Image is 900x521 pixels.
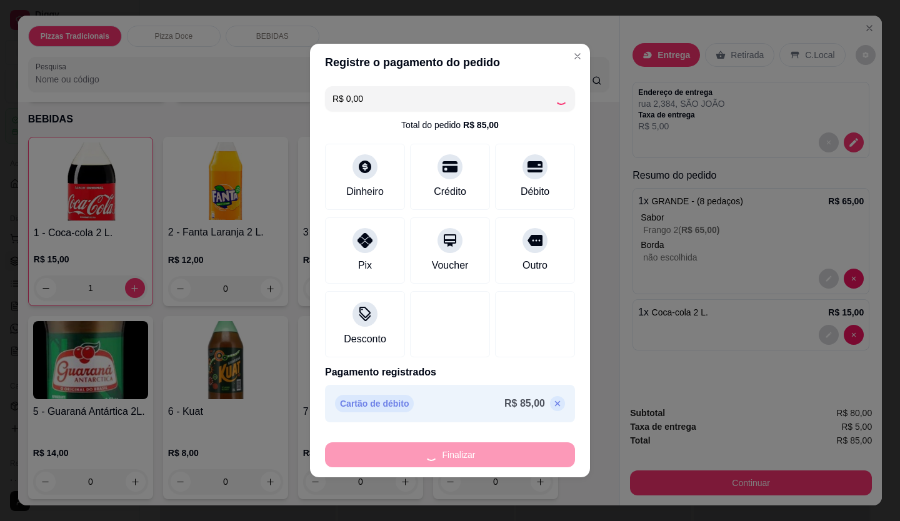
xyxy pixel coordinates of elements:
div: Desconto [344,332,386,347]
input: Ex.: hambúrguer de cordeiro [332,86,555,111]
div: Dinheiro [346,184,384,199]
div: Total do pedido [401,119,499,131]
button: Close [567,46,587,66]
p: Cartão de débito [335,395,414,412]
p: R$ 85,00 [504,396,545,411]
div: Loading [555,92,567,105]
div: R$ 85,00 [463,119,499,131]
header: Registre o pagamento do pedido [310,44,590,81]
div: Crédito [434,184,466,199]
div: Pix [358,258,372,273]
div: Outro [522,258,547,273]
div: Voucher [432,258,469,273]
div: Débito [521,184,549,199]
p: Pagamento registrados [325,365,575,380]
